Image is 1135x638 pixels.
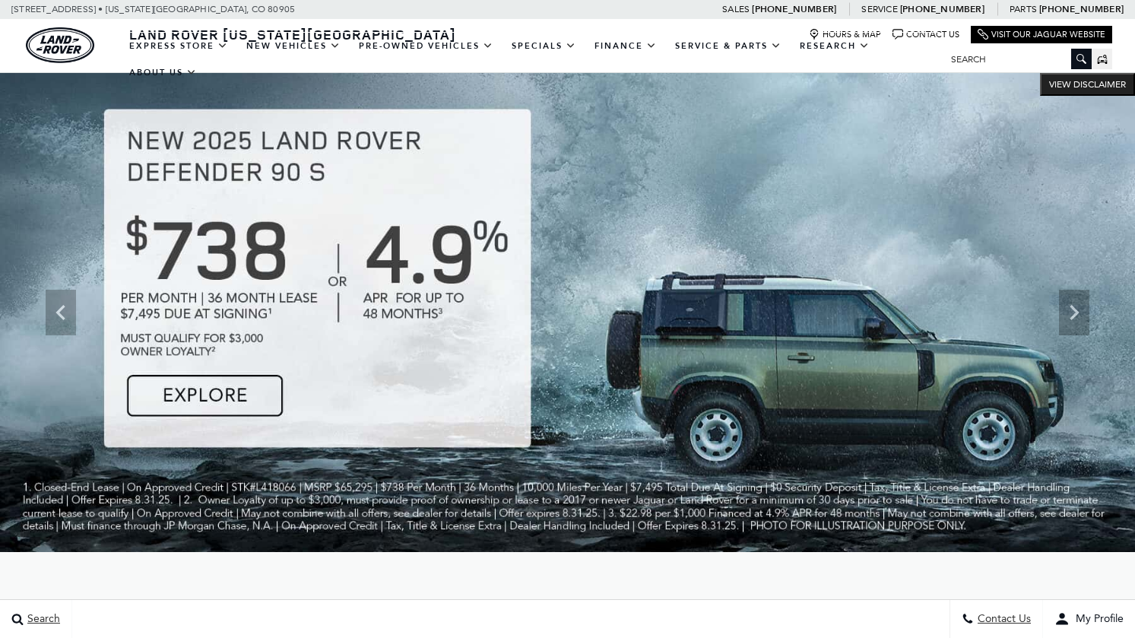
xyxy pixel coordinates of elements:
[26,27,94,63] a: land-rover
[1049,78,1126,90] span: VIEW DISCLAIMER
[26,27,94,63] img: Land Rover
[861,4,897,14] span: Service
[237,33,350,59] a: New Vehicles
[791,33,879,59] a: Research
[809,29,881,40] a: Hours & Map
[350,33,503,59] a: Pre-Owned Vehicles
[120,33,940,86] nav: Main Navigation
[1010,4,1037,14] span: Parts
[585,33,666,59] a: Finance
[722,4,750,14] span: Sales
[120,59,206,86] a: About Us
[940,50,1092,68] input: Search
[1040,73,1135,96] button: VIEW DISCLAIMER
[978,29,1105,40] a: Visit Our Jaguar Website
[900,3,984,15] a: [PHONE_NUMBER]
[1039,3,1124,15] a: [PHONE_NUMBER]
[752,3,836,15] a: [PHONE_NUMBER]
[120,33,237,59] a: EXPRESS STORE
[120,25,465,43] a: Land Rover [US_STATE][GEOGRAPHIC_DATA]
[666,33,791,59] a: Service & Parts
[129,25,456,43] span: Land Rover [US_STATE][GEOGRAPHIC_DATA]
[1070,613,1124,626] span: My Profile
[892,29,959,40] a: Contact Us
[11,4,295,14] a: [STREET_ADDRESS] • [US_STATE][GEOGRAPHIC_DATA], CO 80905
[24,613,60,626] span: Search
[974,613,1031,626] span: Contact Us
[1043,600,1135,638] button: user-profile-menu
[503,33,585,59] a: Specials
